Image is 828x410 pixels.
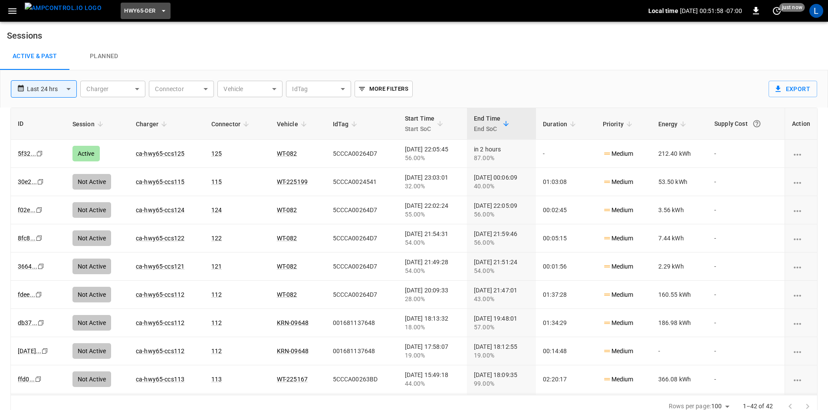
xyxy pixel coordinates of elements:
[792,234,810,243] div: charging session options
[405,295,460,303] div: 28.00%
[72,230,112,246] div: Not Active
[536,365,596,394] td: 02:20:17
[792,347,810,355] div: charging session options
[603,119,635,129] span: Priority
[277,291,297,298] a: WT-082
[405,286,460,303] div: [DATE] 20:09:33
[326,140,398,168] td: 5CCCA00264D7
[651,253,707,281] td: 2.29 kWh
[11,108,66,140] th: ID
[603,290,634,299] p: Medium
[707,337,785,365] td: -
[72,146,100,161] div: Active
[72,174,112,190] div: Not Active
[792,318,810,327] div: charging session options
[355,81,412,97] button: More Filters
[536,253,596,281] td: 00:01:56
[405,201,460,219] div: [DATE] 22:02:24
[277,376,308,383] a: WT-225167
[474,113,500,134] div: End Time
[405,323,460,331] div: 18.00%
[769,81,817,97] button: Export
[405,342,460,360] div: [DATE] 17:58:07
[72,287,112,302] div: Not Active
[680,7,742,15] p: [DATE] 00:51:58 -07:00
[405,173,460,190] div: [DATE] 23:03:01
[211,150,222,157] a: 125
[536,140,596,168] td: -
[35,290,43,299] div: copy
[69,43,139,70] a: Planned
[136,235,184,242] a: ca-hwy65-ccs122
[405,154,460,162] div: 56.00%
[405,210,460,219] div: 55.00%
[405,371,460,388] div: [DATE] 15:49:18
[603,375,634,384] p: Medium
[36,177,45,187] div: copy
[707,365,785,394] td: -
[543,119,578,129] span: Duration
[25,3,102,13] img: ampcontrol.io logo
[474,201,529,219] div: [DATE] 22:05:09
[211,119,252,129] span: Connector
[136,348,184,354] a: ca-hwy65-ccs112
[18,235,36,242] a: 8fc8...
[211,348,222,354] a: 112
[72,259,112,274] div: Not Active
[41,346,49,356] div: copy
[474,371,529,388] div: [DATE] 18:09:35
[792,206,810,214] div: charging session options
[651,309,707,337] td: 186.98 kWh
[35,233,44,243] div: copy
[474,295,529,303] div: 43.00%
[277,263,297,270] a: WT-082
[211,376,222,383] a: 113
[326,224,398,253] td: 5CCCA00264D7
[651,224,707,253] td: 7.44 kWh
[792,290,810,299] div: charging session options
[326,253,398,281] td: 5CCCA00264D7
[770,4,784,18] button: set refresh interval
[603,262,634,271] p: Medium
[474,351,529,360] div: 19.00%
[749,116,765,131] button: The cost of your charging session based on your supply rates
[277,150,297,157] a: WT-082
[36,149,44,158] div: copy
[474,314,529,331] div: [DATE] 19:48:01
[707,140,785,168] td: -
[707,196,785,224] td: -
[651,140,707,168] td: 212.40 kWh
[474,258,529,275] div: [DATE] 21:51:24
[72,343,112,359] div: Not Active
[405,266,460,275] div: 54.00%
[72,202,112,218] div: Not Active
[277,235,297,242] a: WT-082
[72,315,112,331] div: Not Active
[474,182,529,190] div: 40.00%
[536,309,596,337] td: 01:34:29
[651,168,707,196] td: 53.50 kWh
[121,3,170,20] button: HWY65-DER
[474,154,529,162] div: 87.00%
[405,314,460,331] div: [DATE] 18:13:32
[136,119,170,129] span: Charger
[707,168,785,196] td: -
[648,7,678,15] p: Local time
[18,263,37,270] a: 3664...
[474,323,529,331] div: 57.00%
[405,379,460,388] div: 44.00%
[405,230,460,247] div: [DATE] 21:54:31
[211,178,222,185] a: 115
[35,205,44,215] div: copy
[707,309,785,337] td: -
[474,342,529,360] div: [DATE] 18:12:55
[603,206,634,215] p: Medium
[536,168,596,196] td: 01:03:08
[34,374,43,384] div: copy
[72,371,112,387] div: Not Active
[651,281,707,309] td: 160.55 kWh
[124,6,155,16] span: HWY65-DER
[405,258,460,275] div: [DATE] 21:49:28
[474,124,500,134] p: End SoC
[18,291,35,298] a: fdee...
